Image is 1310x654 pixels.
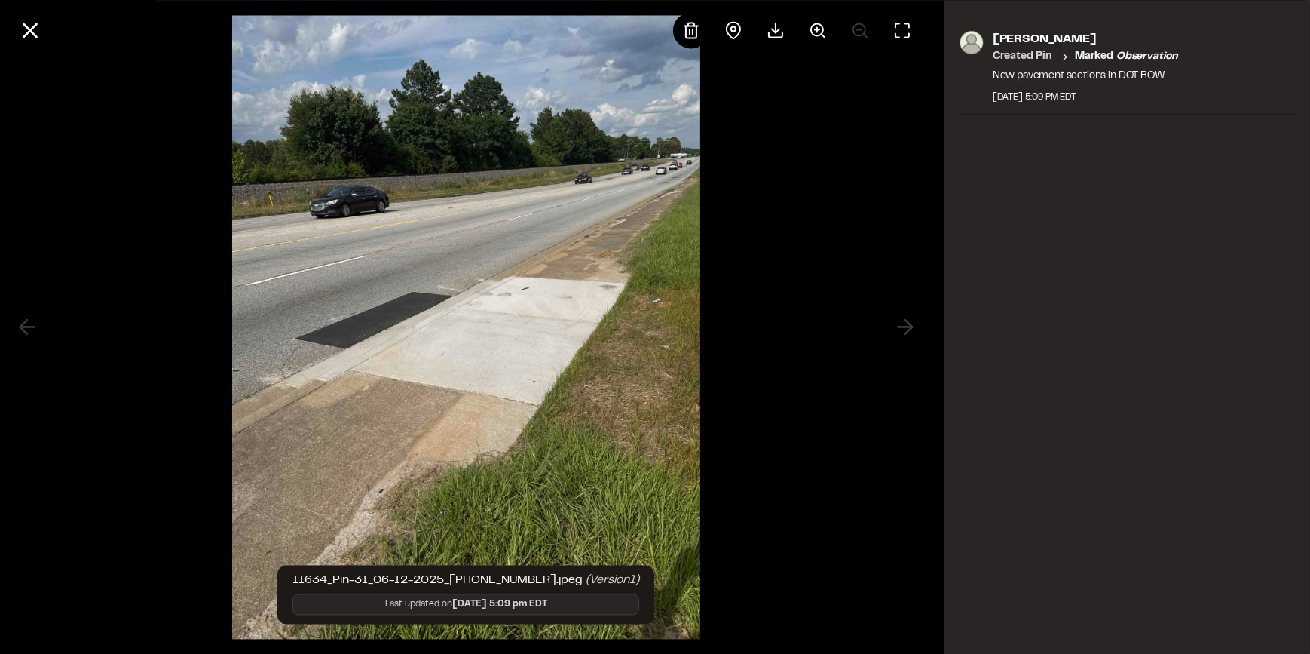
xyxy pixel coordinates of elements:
[993,30,1178,48] p: [PERSON_NAME]
[1116,52,1178,61] em: observation
[1075,48,1178,65] p: Marked
[12,12,48,48] button: Close modal
[960,30,984,54] img: photo
[993,91,1178,104] div: [DATE] 5:09 PM EDT
[715,12,751,48] div: View pin on map
[800,12,836,48] button: Zoom in
[884,12,920,48] button: Toggle Fullscreen
[993,48,1052,65] p: Created Pin
[993,68,1178,84] p: New pavement sections in DOT ROW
